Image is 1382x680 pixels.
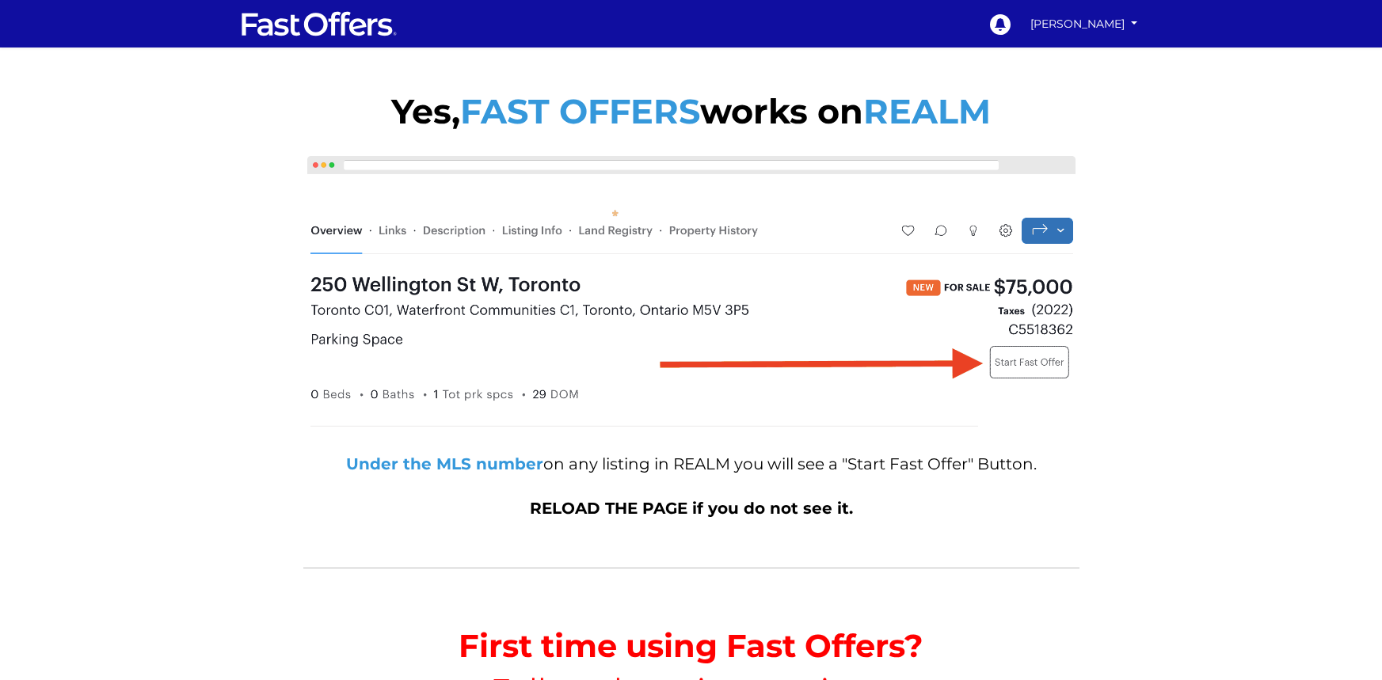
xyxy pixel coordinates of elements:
[459,626,923,665] strong: First time using Fast Offers?
[303,453,1079,475] p: on any listing in REALM you will see a "Start Fast Offer" Button.
[460,90,700,132] span: FAST OFFERS
[530,499,853,518] span: RELOAD THE PAGE if you do not see it.
[346,454,543,473] strong: Under the MLS number
[1025,10,1143,38] a: [PERSON_NAME]
[863,90,991,132] span: REALM
[303,88,1079,135] p: Yes, works on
